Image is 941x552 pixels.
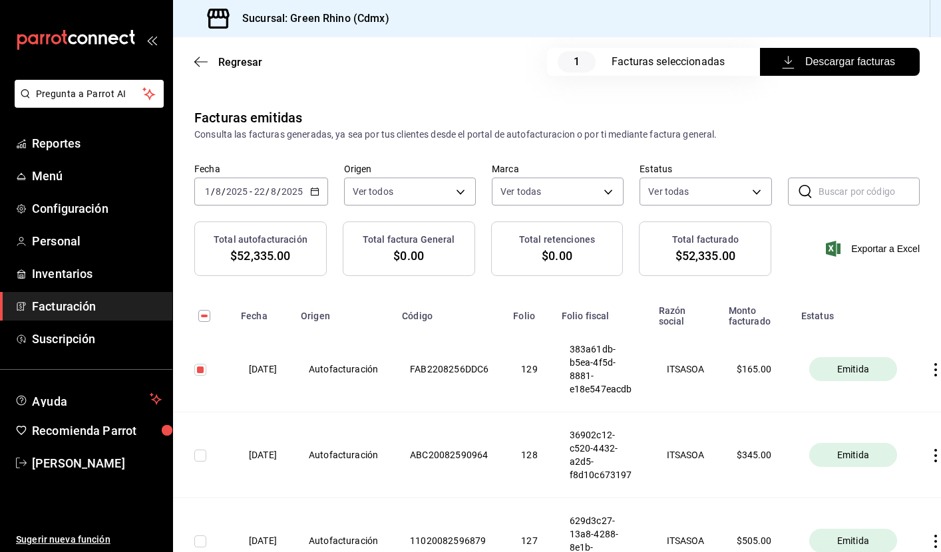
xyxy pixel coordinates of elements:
[721,412,793,498] th: $ 345.00
[500,185,541,198] span: Ver todas
[505,327,553,412] th: 129
[250,186,252,197] span: -
[554,412,651,498] th: 36902c12-c520-4432-a2d5-f8d10c673197
[394,412,505,498] th: ABC20082590964
[32,265,162,283] span: Inventarios
[612,54,733,70] div: Facturas seleccionadas
[204,186,211,197] input: --
[819,178,920,205] input: Buscar por código
[832,448,874,462] span: Emitida
[505,297,553,327] th: Folio
[266,186,270,197] span: /
[832,534,874,547] span: Emitida
[721,327,793,412] th: $ 165.00
[194,56,262,69] button: Regresar
[394,327,505,412] th: FAB2208256DDC6
[194,108,302,128] div: Facturas emitidas
[36,87,143,101] span: Pregunta a Parrot AI
[505,412,553,498] th: 128
[16,533,162,547] span: Sugerir nueva función
[793,297,913,327] th: Estatus
[270,186,277,197] input: --
[222,186,226,197] span: /
[394,297,505,327] th: Código
[554,327,651,412] th: 383a61db-b5ea-4f5d-8881-e18e547eacdb
[554,297,651,327] th: Folio fiscal
[194,128,920,142] div: Consulta las facturas generadas, ya sea por tus clientes desde el portal de autofacturacion o por...
[785,54,895,70] span: Descargar facturas
[651,327,721,412] th: ITSASOA
[146,35,157,45] button: open_drawer_menu
[32,232,162,250] span: Personal
[32,330,162,348] span: Suscripción
[254,186,266,197] input: --
[230,247,290,265] span: $52,335.00
[214,233,307,247] h3: Total autofacturación
[32,422,162,440] span: Recomienda Parrot
[353,185,393,198] span: Ver todos
[232,11,389,27] h3: Sucursal: Green Rhino (Cdmx)
[829,241,920,257] button: Exportar a Excel
[293,297,394,327] th: Origen
[542,247,572,265] span: $0.00
[9,96,164,110] a: Pregunta a Parrot AI
[281,186,303,197] input: ----
[640,164,771,174] label: Estatus
[832,362,874,376] span: Emitida
[492,164,624,174] label: Marca
[32,167,162,185] span: Menú
[32,297,162,315] span: Facturación
[293,327,394,412] th: Autofacturación
[393,247,424,265] span: $0.00
[651,412,721,498] th: ITSASOA
[721,297,793,327] th: Monto facturado
[760,48,920,76] button: Descargar facturas
[233,412,293,498] th: [DATE]
[233,327,293,412] th: [DATE]
[648,185,689,198] span: Ver todas
[233,297,293,327] th: Fecha
[672,233,739,247] h3: Total facturado
[32,391,144,407] span: Ayuda
[558,51,596,72] span: 1
[651,297,721,327] th: Razón social
[675,247,735,265] span: $52,335.00
[215,186,222,197] input: --
[277,186,281,197] span: /
[218,56,262,69] span: Regresar
[363,233,455,247] h3: Total factura General
[211,186,215,197] span: /
[293,412,394,498] th: Autofacturación
[344,164,476,174] label: Origen
[519,233,595,247] h3: Total retenciones
[194,164,328,174] label: Fecha
[15,80,164,108] button: Pregunta a Parrot AI
[32,454,162,472] span: [PERSON_NAME]
[226,186,248,197] input: ----
[32,200,162,217] span: Configuración
[32,134,162,152] span: Reportes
